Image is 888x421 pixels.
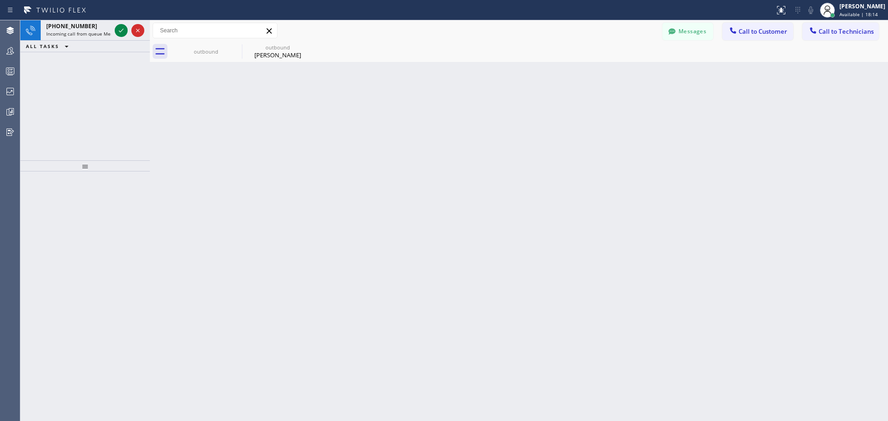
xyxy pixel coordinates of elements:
button: Reject [131,24,144,37]
button: Accept [115,24,128,37]
span: [PHONE_NUMBER] [46,22,97,30]
button: Call to Technicians [802,23,879,40]
div: [PERSON_NAME] [839,2,885,10]
div: outbound [171,48,241,55]
span: Call to Customer [739,27,787,36]
span: ALL TASKS [26,43,59,49]
span: Incoming call from queue Membership [46,31,131,37]
button: Messages [662,23,713,40]
div: [PERSON_NAME] [243,51,313,59]
button: ALL TASKS [20,41,78,52]
div: Arnel Vessel [243,41,313,62]
input: Search [153,23,277,38]
div: outbound [243,44,313,51]
button: Mute [804,4,817,17]
span: Call to Technicians [819,27,874,36]
span: Available | 18:14 [839,11,878,18]
button: Call to Customer [722,23,793,40]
